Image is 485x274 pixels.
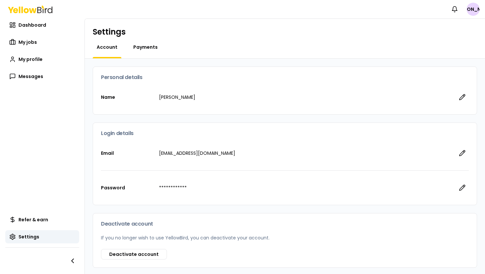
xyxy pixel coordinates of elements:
[5,70,79,83] a: Messages
[18,216,48,223] span: Refer & earn
[97,44,117,50] span: Account
[159,150,450,156] p: [EMAIL_ADDRESS][DOMAIN_NAME]
[101,94,154,100] p: Name
[18,233,39,240] span: Settings
[5,18,79,32] a: Dashboard
[159,94,450,100] p: [PERSON_NAME]
[18,39,37,45] span: My jobs
[5,213,79,226] a: Refer & earn
[101,221,469,227] h3: Deactivate account
[101,249,167,260] button: Deactivate account
[467,3,480,16] span: [PERSON_NAME]
[18,56,43,63] span: My profile
[93,27,477,37] h1: Settings
[101,234,469,241] p: If you no longer wish to use YellowBird, you can deactivate your account.
[18,22,46,28] span: Dashboard
[18,73,43,80] span: Messages
[5,230,79,243] a: Settings
[101,75,469,80] h3: Personal details
[101,184,154,191] p: Password
[101,150,154,156] p: Email
[93,44,121,50] a: Account
[129,44,162,50] a: Payments
[5,53,79,66] a: My profile
[101,131,469,136] h3: Login details
[133,44,158,50] span: Payments
[5,36,79,49] a: My jobs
